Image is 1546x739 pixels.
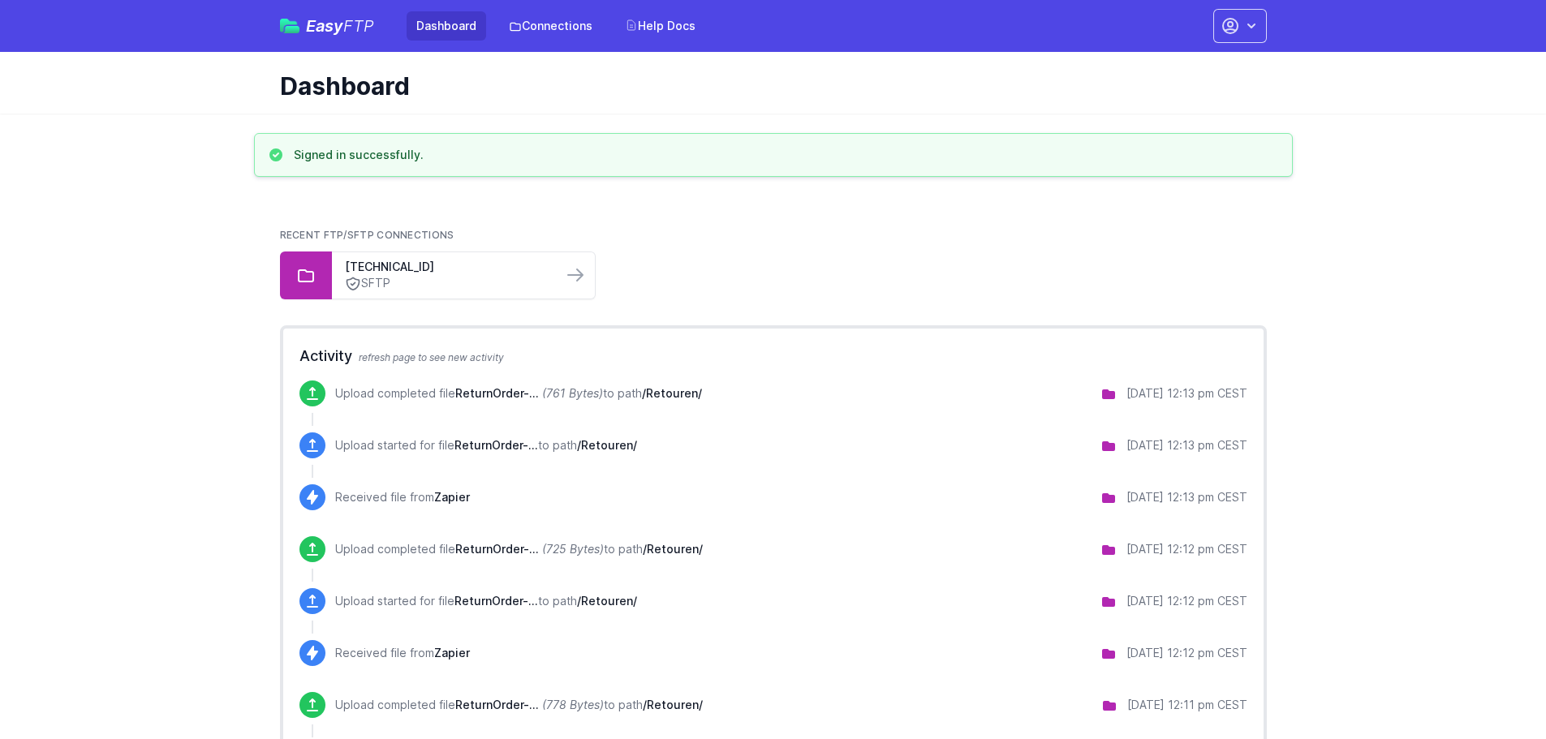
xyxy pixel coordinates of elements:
h2: Recent FTP/SFTP Connections [280,229,1267,242]
span: ReturnOrder-1138704-8720822078835-1757758380.xml [454,438,538,452]
span: /Retouren/ [643,542,703,556]
span: FTP [343,16,374,36]
h2: Activity [299,345,1247,367]
p: Upload started for file to path [335,593,637,609]
div: [DATE] 12:12 pm CEST [1126,593,1247,609]
span: Easy [306,18,374,34]
a: SFTP [345,275,549,292]
a: Connections [499,11,602,41]
span: ReturnOrder-792526-8719205591962-1757758292.xml [455,698,539,711]
a: [TECHNICAL_ID] [345,259,549,275]
div: [DATE] 12:13 pm CEST [1126,437,1247,453]
p: Upload started for file to path [335,437,637,453]
div: [DATE] 12:12 pm CEST [1126,541,1247,557]
p: Received file from [335,489,470,505]
h3: Signed in successfully. [294,147,424,163]
span: ReturnOrder-792036-8719205749868-1757758351.xml [455,542,539,556]
span: ReturnOrder-1138704-8720822078835-1757758380.xml [455,386,539,400]
img: easyftp_logo.png [280,19,299,33]
span: /Retouren/ [642,386,702,400]
i: (761 Bytes) [542,386,603,400]
i: (725 Bytes) [542,542,604,556]
div: [DATE] 12:11 pm CEST [1127,697,1247,713]
span: /Retouren/ [577,438,637,452]
div: [DATE] 12:12 pm CEST [1126,645,1247,661]
i: (778 Bytes) [542,698,604,711]
h1: Dashboard [280,71,1254,101]
p: Upload completed file to path [335,697,703,713]
p: Upload completed file to path [335,541,703,557]
span: /Retouren/ [643,698,703,711]
span: ReturnOrder-792036-8719205749868-1757758351.xml [454,594,538,608]
span: Zapier [434,490,470,504]
p: Upload completed file to path [335,385,702,402]
span: /Retouren/ [577,594,637,608]
span: refresh page to see new activity [359,351,504,363]
a: EasyFTP [280,18,374,34]
div: [DATE] 12:13 pm CEST [1126,385,1247,402]
div: [DATE] 12:13 pm CEST [1126,489,1247,505]
span: Zapier [434,646,470,660]
a: Dashboard [407,11,486,41]
p: Received file from [335,645,470,661]
a: Help Docs [615,11,705,41]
